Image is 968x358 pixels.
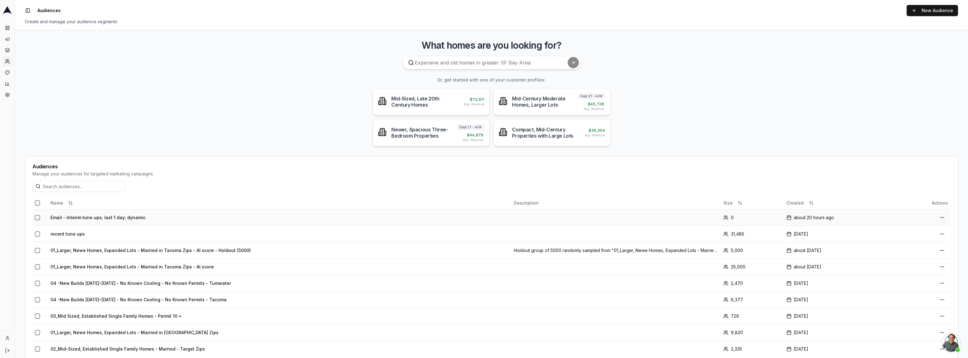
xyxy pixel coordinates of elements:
td: 04 -New Builds [DATE]-[DATE] - No Known Cooling - No Known Permits - Tacoma [48,291,511,308]
td: recent tune ups [48,226,511,242]
span: $ 72,611 [470,97,484,102]
input: Search audiences... [33,181,125,192]
div: Newer, Spacious Three-Bedroom Properties [392,126,457,139]
span: Avg. Revenue [585,133,605,138]
button: Log out [2,346,12,356]
td: 01_Larger, Newe Homes, Expanded Lots - Married in [GEOGRAPHIC_DATA] Zips [48,324,511,341]
span: $ 36,004 [589,128,605,133]
span: $ 45,728 [588,102,604,107]
input: Expensive and old homes in greater SF Bay Area [402,56,581,69]
div: 2,335 [723,346,781,352]
div: [DATE] [787,280,901,286]
a: New Audience [907,5,958,16]
div: Size [723,198,781,208]
div: [DATE] [787,329,901,336]
td: 01_Larger, Newe Homes, Expanded Lots - Married in Tacoma Zips - AI score [48,259,511,275]
div: [DATE] [787,297,901,303]
div: 9,820 [723,329,781,336]
th: Description [511,197,721,209]
div: about [DATE] [787,247,901,254]
div: 2,470 [723,280,781,286]
span: Audiences [37,7,61,14]
span: Dept 21 - AOR [457,124,484,130]
span: $ 44,879 [467,133,484,138]
h3: What homes are you looking for? [25,40,958,51]
div: Created [787,198,901,208]
div: Audiences [33,164,950,169]
div: about 20 hours ago [787,214,901,221]
td: 04 -New Builds [DATE]-[DATE] - No Known Cooling - No Known Permits - Tumwater [48,275,511,291]
div: Manage your audiences for targeted marketing campaigns [33,171,950,177]
div: 5,000 [723,247,781,254]
span: Avg. Revenue [584,107,604,111]
td: 02_Mid-Sized, Established Single Family Homes - Married - Target Zips [48,341,511,357]
div: Compact, Mid-Century Properties with Large Lots [512,126,580,139]
div: [DATE] [787,231,901,237]
div: 31,485 [723,231,781,237]
span: Avg. Revenue [463,138,484,142]
div: Open chat [942,333,961,352]
th: Actions [903,197,950,209]
div: 729 [723,313,781,319]
div: about [DATE] [787,264,901,270]
span: Dept 21 - AOR [578,93,605,99]
span: Avg. Revenue [464,102,484,107]
div: 25,000 [723,264,781,270]
td: 03_Mid Sized, Established Single Family Homes - Permit 10 + [48,308,511,324]
div: Create and manage your audience segments [25,19,958,25]
div: 6,377 [723,297,781,303]
div: [DATE] [787,313,901,319]
div: [DATE] [787,346,901,352]
nav: breadcrumb [37,7,61,14]
td: Email - Interim tune ups; last 1 day; dynamic [48,209,511,226]
div: Mid-Century Moderate Homes, Larger Lots [512,95,578,108]
div: Name [50,198,509,208]
td: 01_Larger, Newe Homes, Expanded Lots - Married in Tacoma Zips - AI score - Holdout (5000) [48,242,511,259]
div: 0 [723,214,781,221]
div: Mid-Sized, Late 20th Century Homes [392,95,459,108]
td: Holdout group of 5000 randomly sampled from "01_Larger, Newe Homes, Expanded Lots - Married in Ta... [511,242,721,259]
h3: Or, get started with one of your customer profiles: [25,77,958,83]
